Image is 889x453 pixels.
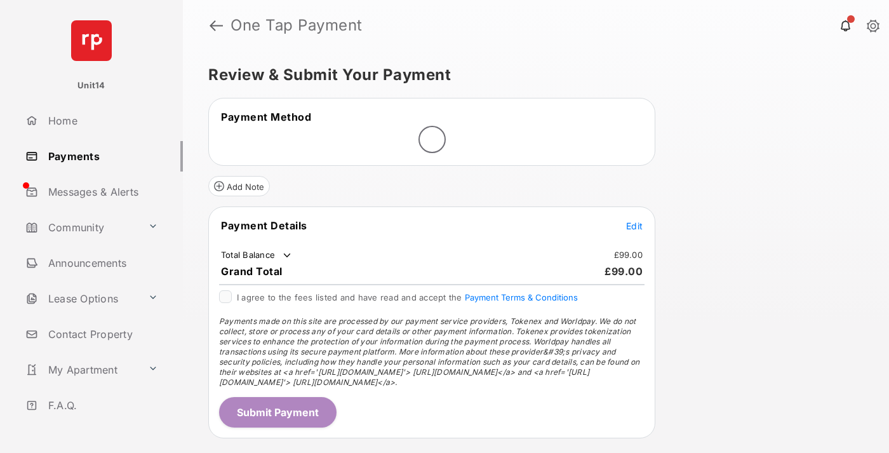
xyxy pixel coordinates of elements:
[20,177,183,207] a: Messages & Alerts
[219,397,337,428] button: Submit Payment
[626,219,643,232] button: Edit
[20,212,143,243] a: Community
[605,265,643,278] span: £99.00
[231,18,363,33] strong: One Tap Payment
[237,292,578,302] span: I agree to the fees listed and have read and accept the
[613,249,644,260] td: £99.00
[20,283,143,314] a: Lease Options
[20,248,183,278] a: Announcements
[626,220,643,231] span: Edit
[208,67,853,83] h5: Review & Submit Your Payment
[20,105,183,136] a: Home
[20,355,143,385] a: My Apartment
[20,141,183,172] a: Payments
[71,20,112,61] img: svg+xml;base64,PHN2ZyB4bWxucz0iaHR0cDovL3d3dy53My5vcmcvMjAwMC9zdmciIHdpZHRoPSI2NCIgaGVpZ2h0PSI2NC...
[77,79,105,92] p: Unit14
[208,176,270,196] button: Add Note
[219,316,639,387] span: Payments made on this site are processed by our payment service providers, Tokenex and Worldpay. ...
[221,265,283,278] span: Grand Total
[20,390,183,421] a: F.A.Q.
[465,292,578,302] button: I agree to the fees listed and have read and accept the
[20,319,183,349] a: Contact Property
[221,111,311,123] span: Payment Method
[221,219,307,232] span: Payment Details
[220,249,293,262] td: Total Balance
